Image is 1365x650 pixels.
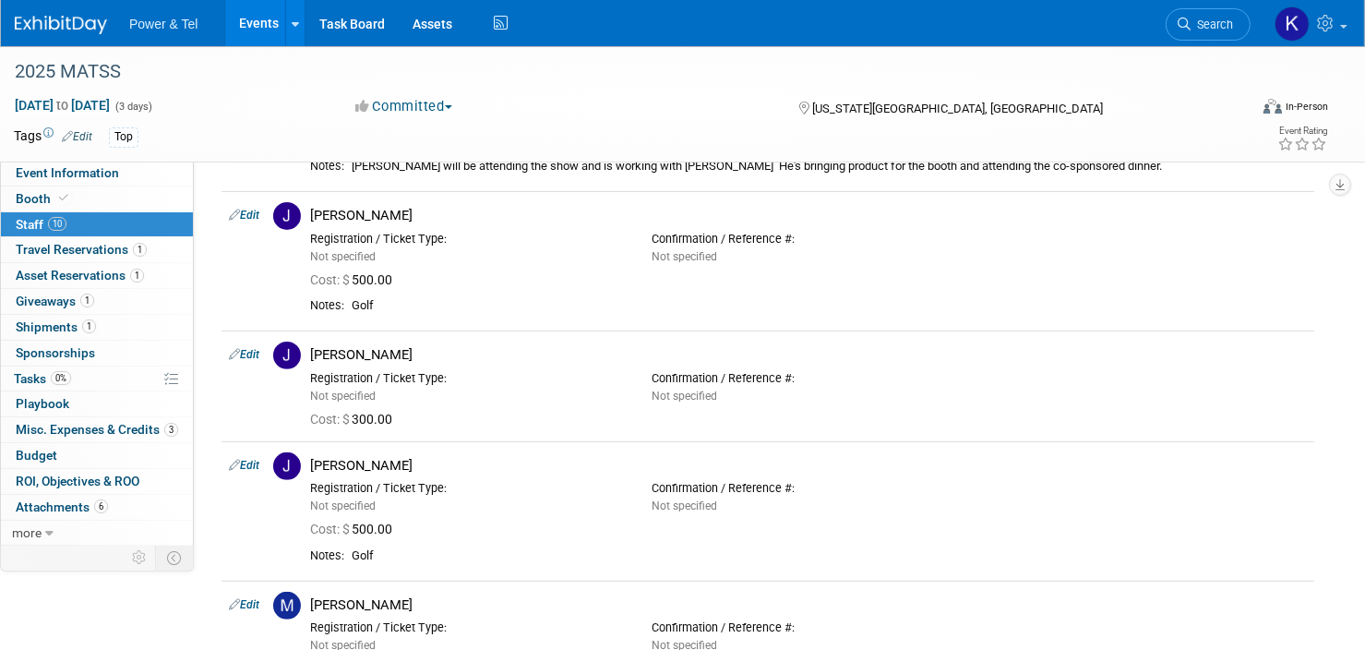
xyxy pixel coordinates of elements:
span: Travel Reservations [16,242,147,257]
div: Registration / Ticket Type: [310,371,624,386]
img: M.jpg [273,592,301,620]
a: Misc. Expenses & Credits3 [1,417,193,442]
div: Registration / Ticket Type: [310,620,624,635]
a: Edit [62,130,92,143]
span: Budget [16,448,57,463]
a: Shipments1 [1,315,193,340]
a: Giveaways1 [1,289,193,314]
td: Tags [14,126,92,148]
div: Confirmation / Reference #: [652,232,965,247]
span: Cost: $ [310,272,352,287]
img: Kelley Hood [1275,6,1310,42]
span: Cost: $ [310,522,352,536]
a: Attachments6 [1,495,193,520]
span: Event Information [16,165,119,180]
span: Shipments [16,319,96,334]
div: In-Person [1285,100,1328,114]
a: Budget [1,443,193,468]
div: Notes: [310,159,344,174]
div: Golf [352,298,1307,314]
span: 1 [133,243,147,257]
span: Not specified [652,390,717,403]
span: to [54,98,71,113]
span: Not specified [310,390,376,403]
a: Tasks0% [1,367,193,391]
a: Search [1166,8,1251,41]
div: Registration / Ticket Type: [310,232,624,247]
span: 1 [130,269,144,283]
span: 6 [94,500,108,513]
span: [DATE] [DATE] [14,97,111,114]
img: J.jpg [273,202,301,230]
span: Staff [16,217,66,232]
span: 500.00 [310,272,400,287]
span: 10 [48,217,66,231]
a: Sponsorships [1,341,193,366]
span: 1 [82,319,96,333]
div: Confirmation / Reference #: [652,481,965,496]
span: 0% [51,371,71,385]
div: Confirmation / Reference #: [652,371,965,386]
span: 3 [164,423,178,437]
span: Asset Reservations [16,268,144,283]
div: Confirmation / Reference #: [652,620,965,635]
a: ROI, Objectives & ROO [1,469,193,494]
span: Misc. Expenses & Credits [16,422,178,437]
img: Format-Inperson.png [1263,99,1282,114]
span: Sponsorships [16,345,95,360]
div: Notes: [310,548,344,563]
div: [PERSON_NAME] [310,207,1307,224]
span: Attachments [16,500,108,514]
i: Booth reservation complete [59,193,68,203]
a: Edit [229,598,259,611]
td: Toggle Event Tabs [156,546,194,570]
span: Not specified [310,250,376,263]
div: [PERSON_NAME] [310,596,1307,614]
span: Cost: $ [310,412,352,427]
span: Not specified [652,250,717,263]
span: (3 days) [114,101,152,113]
a: more [1,521,193,546]
a: Playbook [1,391,193,416]
span: 500.00 [310,522,400,536]
div: [PERSON_NAME] [310,457,1307,475]
span: more [12,525,42,540]
div: 2025 MATSS [8,55,1216,89]
a: Staff10 [1,212,193,237]
a: Event Information [1,161,193,186]
span: 1 [80,294,94,307]
div: Event Rating [1277,126,1327,136]
a: Edit [229,459,259,472]
span: Playbook [16,396,69,411]
img: J.jpg [273,342,301,369]
a: Asset Reservations1 [1,263,193,288]
div: Event Format [1132,96,1328,124]
span: ROI, Objectives & ROO [16,474,139,488]
td: Personalize Event Tab Strip [124,546,156,570]
span: Giveaways [16,294,94,308]
span: Tasks [14,371,71,386]
span: Search [1191,18,1233,31]
a: Booth [1,187,193,211]
span: Not specified [652,500,717,512]
a: Travel Reservations1 [1,237,193,262]
div: [PERSON_NAME] [310,346,1307,364]
span: [US_STATE][GEOGRAPHIC_DATA], [GEOGRAPHIC_DATA] [812,102,1103,115]
img: ExhibitDay [15,16,107,34]
span: Power & Tel [129,17,198,31]
div: Golf [352,548,1307,564]
div: Notes: [310,298,344,313]
div: [PERSON_NAME] will be attending the show and is working with [PERSON_NAME] He's bringing product ... [352,159,1307,175]
span: Booth [16,191,72,206]
span: 300.00 [310,412,400,427]
img: J.jpg [273,452,301,480]
a: Edit [229,348,259,361]
div: Registration / Ticket Type: [310,481,624,496]
button: Committed [350,97,460,116]
div: Top [109,127,138,147]
a: Edit [229,209,259,222]
span: Not specified [310,500,376,512]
